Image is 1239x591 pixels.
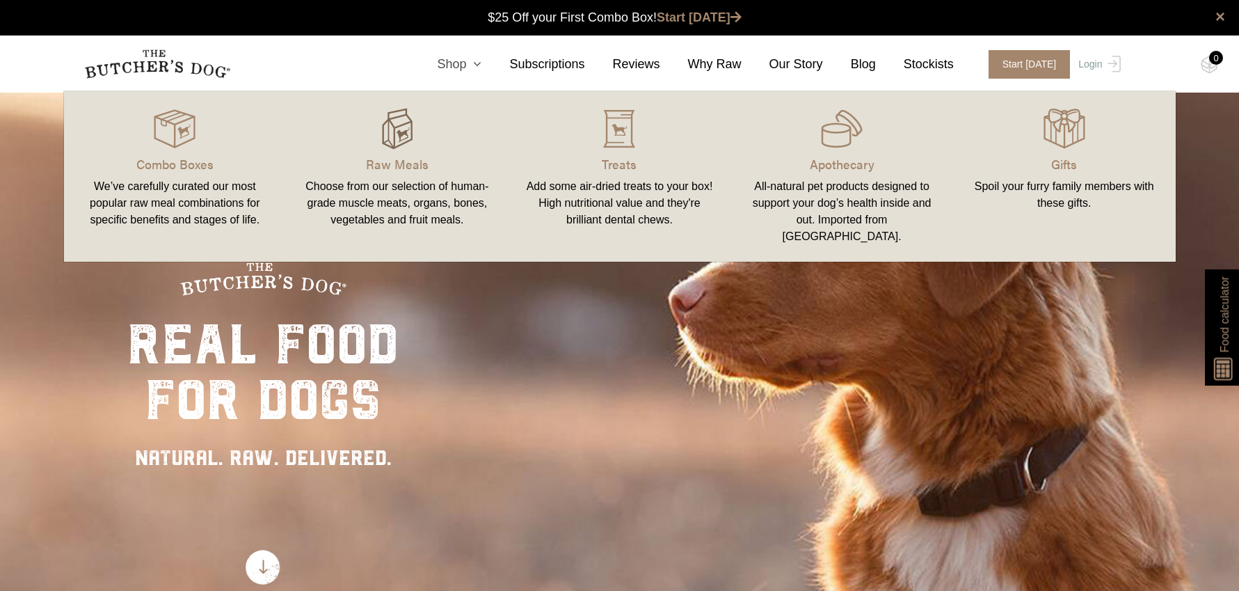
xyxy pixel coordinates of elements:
[525,178,714,228] div: Add some air-dried treats to your box! High nutritional value and they're brilliant dental chews.
[747,155,936,173] p: Apothecary
[481,55,584,74] a: Subscriptions
[1215,8,1225,25] a: close
[127,442,399,473] div: NATURAL. RAW. DELIVERED.
[81,178,270,228] div: We’ve carefully curated our most popular raw meal combinations for specific benefits and stages o...
[970,155,1159,173] p: Gifts
[127,317,399,428] div: real food for dogs
[970,178,1159,212] div: Spoil your furry family members with these gifts.
[1075,50,1120,79] a: Login
[525,155,714,173] p: Treats
[660,55,742,74] a: Why Raw
[376,108,418,150] img: TBD_build-A-Box_Hover.png
[409,55,481,74] a: Shop
[286,105,509,248] a: Raw Meals Choose from our selection of human-grade muscle meats, organs, bones, vegetables and fr...
[1216,276,1233,352] span: Food calculator
[585,55,660,74] a: Reviews
[742,55,823,74] a: Our Story
[657,10,742,24] a: Start [DATE]
[730,105,953,248] a: Apothecary All-natural pet products designed to support your dog’s health inside and out. Importe...
[975,50,1076,79] a: Start [DATE]
[1209,51,1223,65] div: 0
[876,55,954,74] a: Stockists
[81,155,270,173] p: Combo Boxes
[303,155,492,173] p: Raw Meals
[747,178,936,245] div: All-natural pet products designed to support your dog’s health inside and out. Imported from [GEO...
[509,105,731,248] a: Treats Add some air-dried treats to your box! High nutritional value and they're brilliant dental...
[1201,56,1218,74] img: TBD_Cart-Empty.png
[64,105,287,248] a: Combo Boxes We’ve carefully curated our most popular raw meal combinations for specific benefits ...
[823,55,876,74] a: Blog
[953,105,1176,248] a: Gifts Spoil your furry family members with these gifts.
[303,178,492,228] div: Choose from our selection of human-grade muscle meats, organs, bones, vegetables and fruit meals.
[989,50,1071,79] span: Start [DATE]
